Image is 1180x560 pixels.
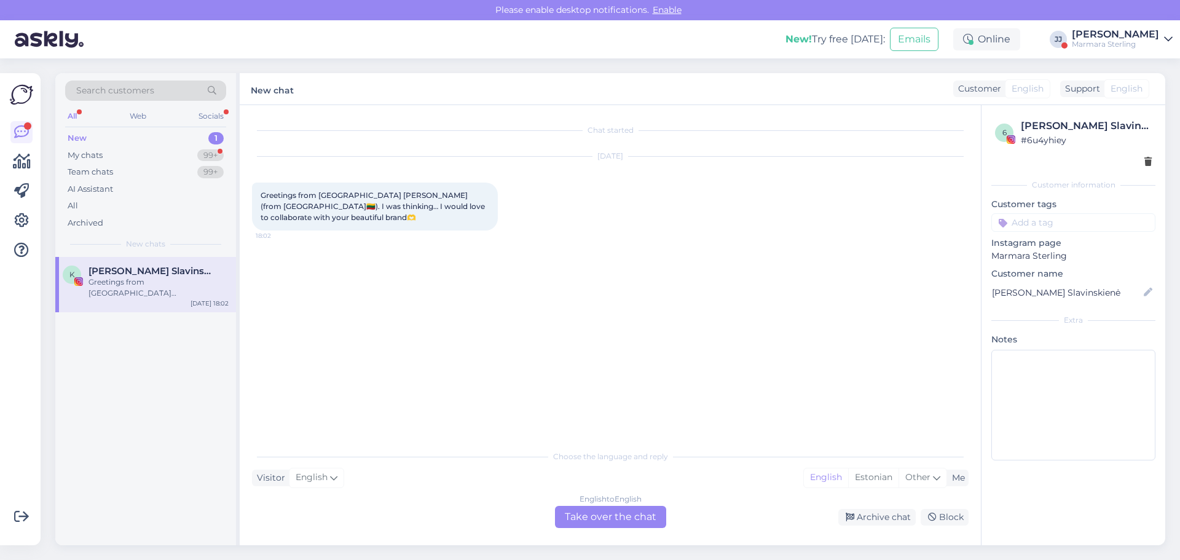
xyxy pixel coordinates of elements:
[252,151,969,162] div: [DATE]
[991,213,1155,232] input: Add a tag
[991,237,1155,250] p: Instagram page
[991,179,1155,191] div: Customer information
[68,183,113,195] div: AI Assistant
[126,239,165,250] span: New chats
[1072,30,1159,39] div: [PERSON_NAME]
[785,33,812,45] b: New!
[890,28,938,51] button: Emails
[991,315,1155,326] div: Extra
[905,471,930,483] span: Other
[947,471,965,484] div: Me
[256,231,302,240] span: 18:02
[1050,31,1067,48] div: JJ
[68,132,87,144] div: New
[804,468,848,487] div: English
[252,125,969,136] div: Chat started
[1072,39,1159,49] div: Marmara Sterling
[991,198,1155,211] p: Customer tags
[1021,119,1152,133] div: [PERSON_NAME] Slavinskienė
[649,4,685,15] span: Enable
[992,286,1141,299] input: Add name
[838,509,916,526] div: Archive chat
[991,333,1155,346] p: Notes
[991,250,1155,262] p: Marmara Sterling
[953,82,1001,95] div: Customer
[68,149,103,162] div: My chats
[208,132,224,144] div: 1
[252,451,969,462] div: Choose the language and reply
[196,108,226,124] div: Socials
[1012,82,1044,95] span: English
[953,28,1020,50] div: Online
[1002,128,1007,137] span: 6
[580,494,642,505] div: English to English
[1060,82,1100,95] div: Support
[251,81,294,97] label: New chat
[261,191,487,222] span: Greetings from [GEOGRAPHIC_DATA] [PERSON_NAME] (from [GEOGRAPHIC_DATA]🇱🇹). I was thinking… I woul...
[65,108,79,124] div: All
[68,200,78,212] div: All
[1111,82,1143,95] span: English
[69,270,75,279] span: K
[88,277,229,299] div: Greetings from [GEOGRAPHIC_DATA] [PERSON_NAME] (from [GEOGRAPHIC_DATA]🇱🇹). I was thinking… I woul...
[785,32,885,47] div: Try free [DATE]:
[1021,133,1152,147] div: # 6u4yhiey
[10,83,33,106] img: Askly Logo
[991,267,1155,280] p: Customer name
[197,149,224,162] div: 99+
[252,471,285,484] div: Visitor
[555,506,666,528] div: Take over the chat
[1072,30,1173,49] a: [PERSON_NAME]Marmara Sterling
[197,166,224,178] div: 99+
[68,166,113,178] div: Team chats
[88,266,216,277] span: Karolina Kriukelytė Slavinskienė
[76,84,154,97] span: Search customers
[191,299,229,308] div: [DATE] 18:02
[296,471,328,484] span: English
[848,468,899,487] div: Estonian
[921,509,969,526] div: Block
[68,217,103,229] div: Archived
[127,108,149,124] div: Web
